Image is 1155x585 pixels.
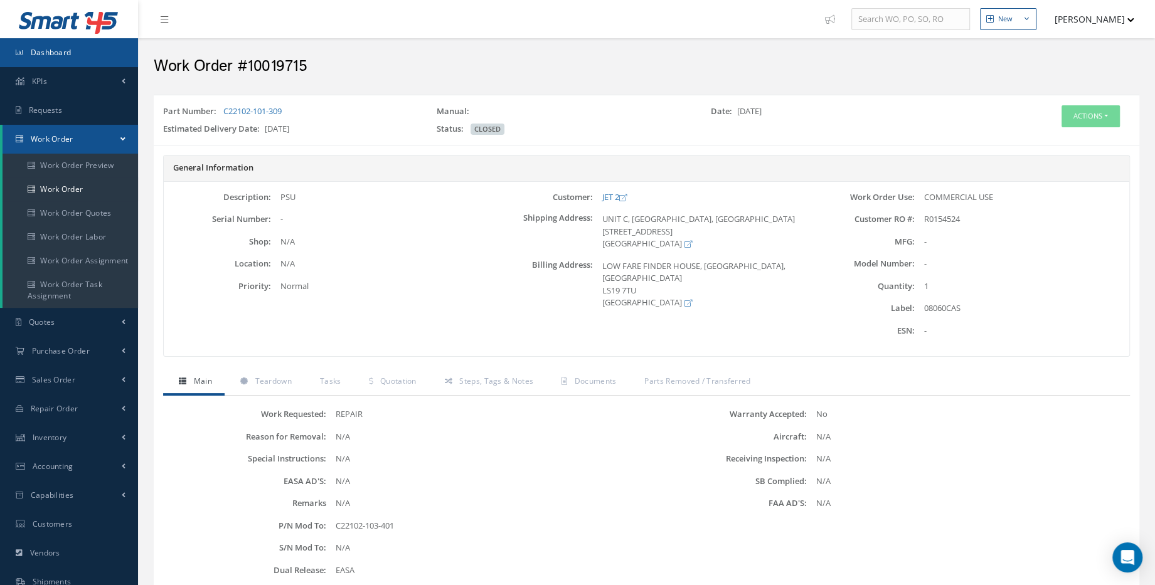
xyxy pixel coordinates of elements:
[271,236,486,248] div: N/A
[3,177,138,201] a: Work Order
[326,408,646,421] div: REPAIR
[3,201,138,225] a: Work Order Quotes
[31,47,72,58] span: Dashboard
[915,325,1129,337] div: -
[3,249,138,273] a: Work Order Assignment
[807,453,1127,465] div: N/A
[629,369,763,396] a: Parts Removed / Transferred
[353,369,428,396] a: Quotation
[32,345,90,356] span: Purchase Order
[33,461,73,472] span: Accounting
[980,8,1036,30] button: New
[326,497,646,510] div: N/A
[915,236,1129,248] div: -
[280,213,283,224] span: -
[173,163,1120,173] h5: General Information
[546,369,629,396] a: Documents
[32,374,75,385] span: Sales Order
[194,376,212,386] span: Main
[326,542,646,554] div: N/A
[166,454,326,463] label: Special Instructions:
[32,76,47,87] span: KPIs
[166,543,326,552] label: S/N Mod To:
[164,282,271,291] label: Priority:
[163,123,265,135] label: Estimated Delivery Date:
[807,259,915,268] label: Model Number:
[164,237,271,246] label: Shop:
[326,431,646,443] div: N/A
[807,214,915,224] label: Customer RO #:
[575,376,617,386] span: Documents
[166,566,326,575] label: Dual Release:
[3,125,138,154] a: Work Order
[30,547,60,558] span: Vendors
[915,280,1129,293] div: 1
[647,432,807,441] label: Aircraft:
[33,432,67,443] span: Inventory
[807,408,1127,421] div: No
[807,192,915,202] label: Work Order Use:
[164,259,271,268] label: Location:
[807,303,915,313] label: Label:
[166,498,326,508] label: Remarks
[223,105,282,117] a: C22102-101-309
[647,477,807,486] label: SB Complied:
[29,105,62,115] span: Requests
[154,123,427,140] div: [DATE]
[304,369,354,396] a: Tasks
[163,369,225,396] a: Main
[807,237,915,246] label: MFG:
[271,280,486,293] div: Normal
[164,192,271,202] label: Description:
[31,490,74,500] span: Capabilities
[429,369,546,396] a: Steps, Tags & Notes
[225,369,304,396] a: Teardown
[29,317,55,327] span: Quotes
[915,302,1129,315] div: 08060CAS
[326,453,646,465] div: N/A
[851,8,970,31] input: Search WO, PO, SO, RO
[437,123,469,135] label: Status:
[154,57,1139,76] h2: Work Order #10019715
[644,376,750,386] span: Parts Removed / Transferred
[3,154,138,177] a: Work Order Preview
[320,376,341,386] span: Tasks
[33,519,73,529] span: Customers
[1112,542,1142,572] div: Open Intercom Messenger
[3,225,138,249] a: Work Order Labor
[166,432,326,441] label: Reason for Removal:
[31,403,78,414] span: Repair Order
[602,191,627,203] a: JET 2
[166,521,326,530] label: P/N Mod To:
[701,105,975,123] div: [DATE]
[31,134,73,144] span: Work Order
[647,409,807,419] label: Warranty Accepted:
[3,273,138,308] a: Work Order Task Assignment
[163,105,221,118] label: Part Number:
[486,192,593,202] label: Customer:
[807,431,1127,443] div: N/A
[1062,105,1120,127] button: Actions
[326,564,646,577] div: EASA
[807,326,915,335] label: ESN:
[486,260,593,309] label: Billing Address:
[326,520,646,532] div: C22102-103-401
[1043,7,1134,31] button: [PERSON_NAME]
[486,213,593,250] label: Shipping Address:
[593,213,807,250] div: UNIT C, [GEOGRAPHIC_DATA], [GEOGRAPHIC_DATA] [STREET_ADDRESS] [GEOGRAPHIC_DATA]
[593,260,807,309] div: LOW FARE FINDER HOUSE, [GEOGRAPHIC_DATA], [GEOGRAPHIC_DATA] LS19 7TU [GEOGRAPHIC_DATA]
[471,124,504,135] span: CLOSED
[255,376,291,386] span: Teardown
[271,191,486,204] div: PSU
[326,475,646,488] div: N/A
[459,376,533,386] span: Steps, Tags & Notes
[437,105,474,118] label: Manual:
[164,214,271,224] label: Serial Number:
[166,409,326,419] label: Work Requested:
[915,258,1129,270] div: -
[711,105,737,118] label: Date:
[915,191,1129,204] div: COMMERCIAL USE
[924,213,960,224] span: R0154524
[166,477,326,486] label: EASA AD'S:
[807,282,915,291] label: Quantity:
